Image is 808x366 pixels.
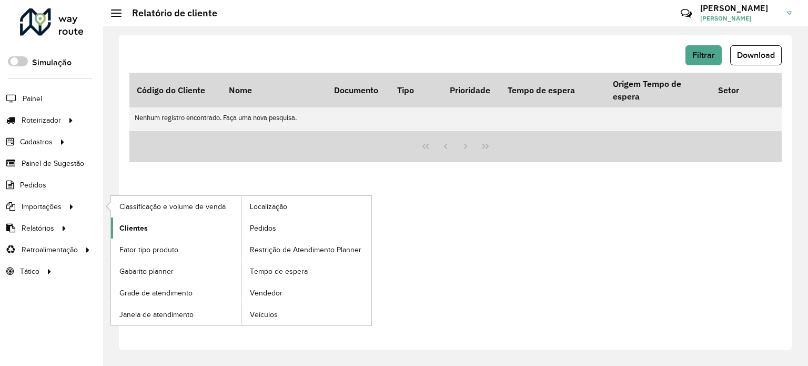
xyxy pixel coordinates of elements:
span: Fator tipo produto [119,244,178,255]
span: Tempo de espera [250,266,308,277]
span: Filtrar [692,51,715,60]
a: Classificação e volume de venda [111,196,241,217]
span: Classificação e volume de venda [119,201,226,212]
button: Filtrar [685,45,722,65]
span: Download [737,51,775,60]
span: Tático [20,266,39,277]
span: Janela de atendimento [119,309,194,320]
span: Grade de atendimento [119,288,193,299]
span: Localização [250,201,287,212]
span: Retroalimentação [22,244,78,255]
a: Pedidos [241,217,371,239]
h2: Relatório de cliente [122,7,217,19]
span: Vendedor [250,288,282,299]
span: Gabarito planner [119,266,174,277]
th: Documento [327,73,390,107]
th: Origem Tempo de espera [605,73,711,107]
span: Clientes [119,223,148,234]
span: Veículos [250,309,278,320]
a: Localização [241,196,371,217]
a: Gabarito planner [111,261,241,282]
span: Painel de Sugestão [22,158,84,169]
a: Tempo de espera [241,261,371,282]
span: Roteirizador [22,115,61,126]
th: Prioridade [442,73,500,107]
span: Painel [23,93,42,104]
span: Importações [22,201,62,212]
span: Relatórios [22,223,54,234]
th: Nome [221,73,327,107]
th: Tipo [390,73,442,107]
button: Download [730,45,782,65]
label: Simulação [32,56,72,69]
a: Vendedor [241,282,371,303]
span: Cadastros [20,136,53,147]
span: Pedidos [250,223,276,234]
a: Veículos [241,304,371,325]
a: Clientes [111,217,241,239]
span: Pedidos [20,180,46,191]
a: Restrição de Atendimento Planner [241,239,371,260]
th: Código do Cliente [129,73,221,107]
a: Janela de atendimento [111,304,241,325]
span: [PERSON_NAME] [700,14,779,23]
a: Contato Rápido [675,2,698,25]
span: Restrição de Atendimento Planner [250,244,361,255]
th: Tempo de espera [500,73,605,107]
a: Grade de atendimento [111,282,241,303]
a: Fator tipo produto [111,239,241,260]
h3: [PERSON_NAME] [700,3,779,13]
